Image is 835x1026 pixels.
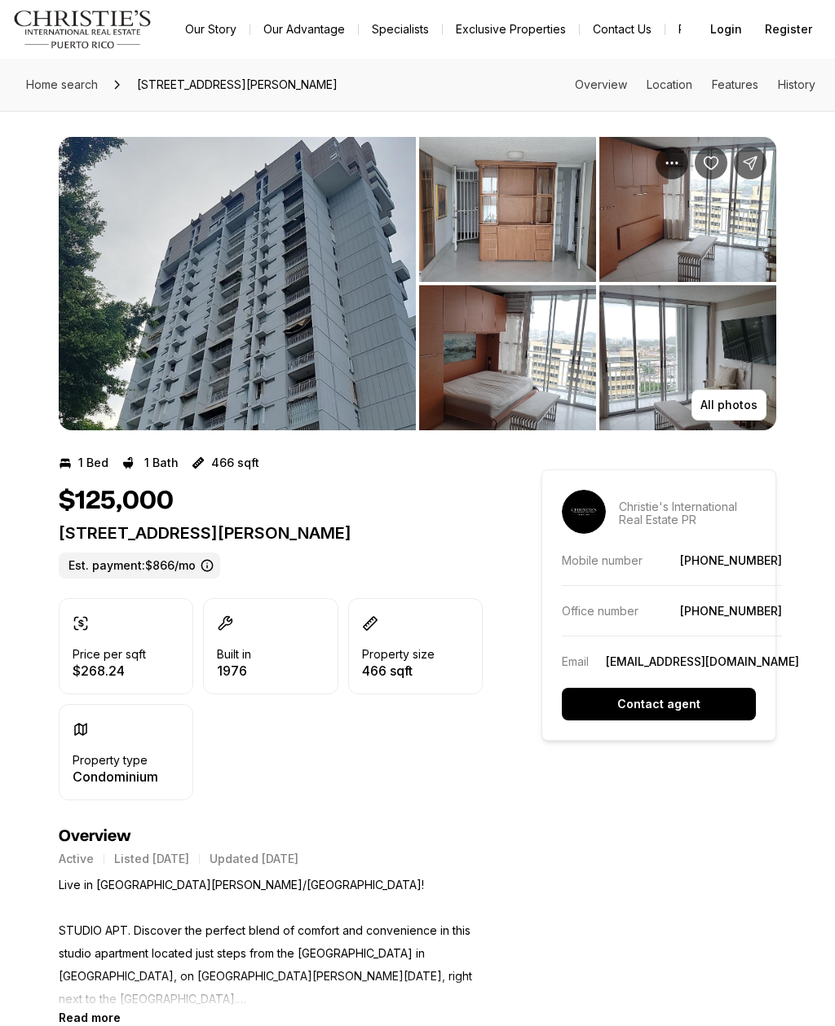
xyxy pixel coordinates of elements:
[73,648,146,661] p: Price per sqft
[665,18,749,41] a: Resources
[599,137,776,282] button: View image gallery
[59,486,174,517] h1: $125,000
[617,698,700,711] p: Contact agent
[680,604,782,618] a: [PHONE_NUMBER]
[78,456,108,469] p: 1 Bed
[211,456,259,469] p: 466 sqft
[59,874,483,1011] p: Live in [GEOGRAPHIC_DATA][PERSON_NAME]/[GEOGRAPHIC_DATA]! STUDIO APT. Discover the perfect blend ...
[712,77,758,91] a: Skip to: Features
[680,553,782,567] a: [PHONE_NUMBER]
[59,826,483,846] h4: Overview
[250,18,358,41] a: Our Advantage
[20,72,104,98] a: Home search
[700,399,758,412] p: All photos
[217,664,251,677] p: 1976
[114,852,189,865] p: Listed [DATE]
[599,285,776,430] button: View image gallery
[656,147,688,179] button: Property options
[575,78,815,91] nav: Page section menu
[73,754,148,767] p: Property type
[778,77,815,91] a: Skip to: History
[59,852,94,865] p: Active
[59,137,776,430] div: Listing Photos
[59,137,416,430] li: 1 of 5
[362,664,435,677] p: 466 sqft
[575,77,627,91] a: Skip to: Overview
[362,648,435,661] p: Property size
[359,18,442,41] a: Specialists
[562,688,756,720] button: Contact agent
[700,13,752,46] button: Login
[562,604,638,618] p: Office number
[59,553,220,579] label: Est. payment: $866/mo
[562,553,643,567] p: Mobile number
[144,456,179,469] p: 1 Bath
[419,137,776,430] li: 2 of 5
[59,523,483,543] p: [STREET_ADDRESS][PERSON_NAME]
[562,654,589,668] p: Email
[734,147,767,179] button: Share Property: 21 VILLA MAGNA COND. #1505
[210,852,298,865] p: Updated [DATE]
[443,18,579,41] a: Exclusive Properties
[606,654,799,668] a: [EMAIL_ADDRESS][DOMAIN_NAME]
[765,23,812,36] span: Register
[217,648,251,661] p: Built in
[580,18,665,41] button: Contact Us
[26,77,98,91] span: Home search
[695,147,727,179] button: Save Property: 21 VILLA MAGNA COND. #1505
[172,18,250,41] a: Our Story
[419,285,596,430] button: View image gallery
[755,13,822,46] button: Register
[13,10,152,49] img: logo
[647,77,692,91] a: Skip to: Location
[419,137,596,282] button: View image gallery
[130,72,344,98] span: [STREET_ADDRESS][PERSON_NAME]
[619,500,756,526] p: Christie's International Real Estate PR
[691,390,767,421] button: All photos
[59,1011,121,1024] button: Read more
[73,770,158,783] p: Condominium
[73,664,146,677] p: $268.24
[59,137,416,430] button: View image gallery
[710,23,742,36] span: Login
